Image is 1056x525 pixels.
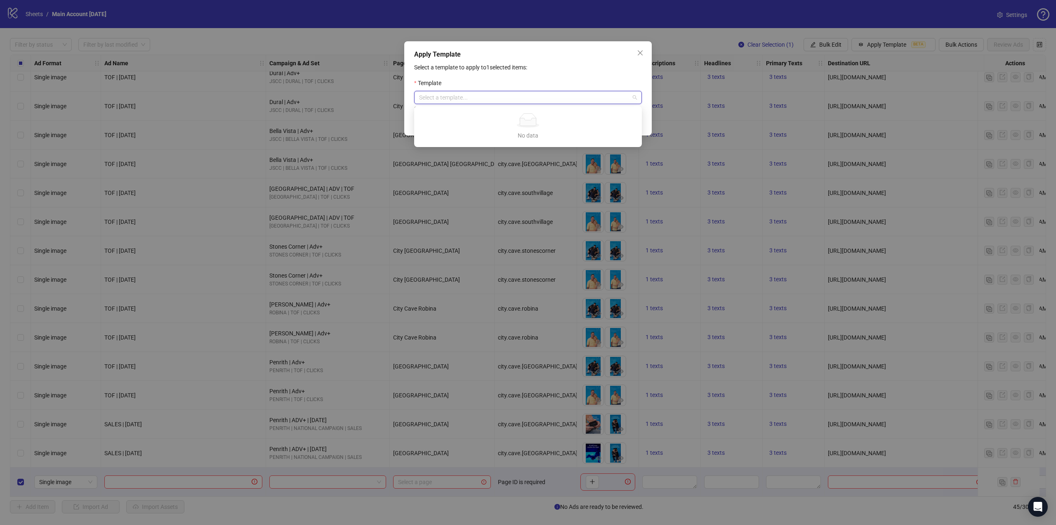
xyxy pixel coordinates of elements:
p: Select a template to apply to 1 selected items: [414,63,642,72]
div: Select a template to apply [414,104,642,113]
div: No data [424,131,632,140]
span: close [637,50,643,56]
div: Apply Template [414,50,642,59]
label: Template [414,78,447,88]
button: Close [634,46,647,59]
div: Open Intercom Messenger [1028,497,1048,517]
